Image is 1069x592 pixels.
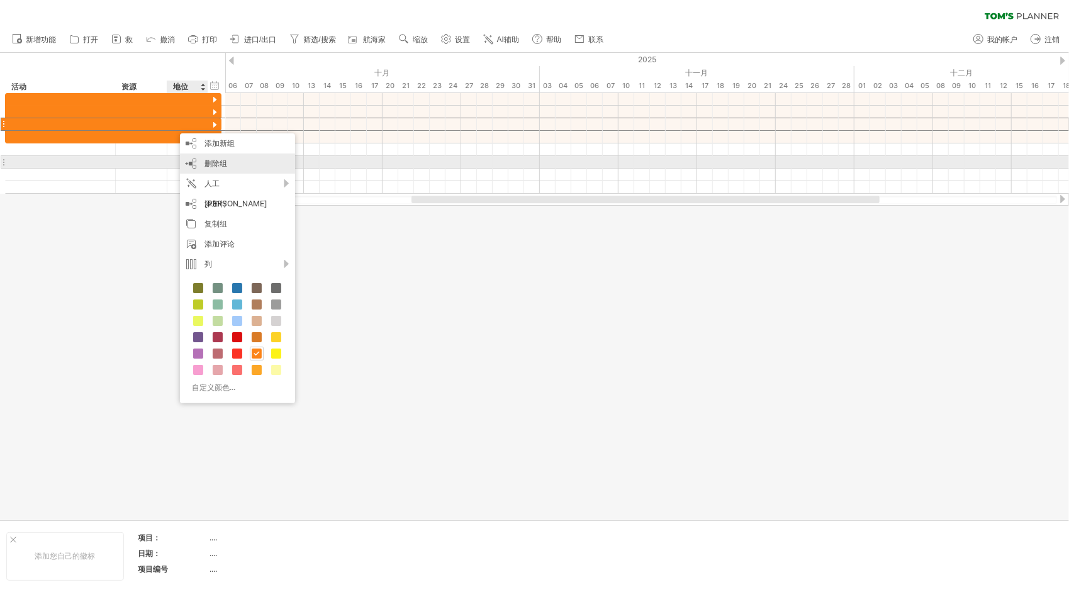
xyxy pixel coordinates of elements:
div: 添加新组 [180,133,295,154]
div: 复制组 [180,214,295,234]
span: 打开 [83,35,98,44]
font: 添加行 [204,199,227,208]
div: October 2025 [178,66,540,79]
div: Monday, 8 December 2025 [933,79,949,92]
div: Thursday, 27 November 2025 [823,79,839,92]
a: 帮助 [529,31,565,48]
div: Friday, 24 October 2025 [445,79,461,92]
div: Monday, 24 November 2025 [776,79,792,92]
div: Friday, 14 November 2025 [681,79,697,92]
div: Tuesday, 14 October 2025 [320,79,335,92]
span: 缩放 [413,35,428,44]
div: Friday, 12 December 2025 [996,79,1012,92]
div: Monday, 20 October 2025 [383,79,398,92]
div: Wednesday, 22 October 2025 [414,79,430,92]
div: Tuesday, 2 December 2025 [870,79,886,92]
span: 撤消 [160,35,175,44]
a: 撤消 [143,31,179,48]
span: 联系 [588,35,603,44]
div: Thursday, 4 December 2025 [902,79,917,92]
span: 帮助 [546,35,561,44]
span: AI辅助 [497,35,519,44]
div: Monday, 17 November 2025 [697,79,713,92]
div: Wednesday, 26 November 2025 [807,79,823,92]
a: AI辅助 [480,31,523,48]
div: Friday, 21 November 2025 [760,79,776,92]
span: 筛选/搜索 [303,35,335,44]
div: 自定义颜色... [186,379,285,396]
div: 资源 [121,81,160,93]
div: Friday, 31 October 2025 [524,79,540,92]
span: 我的帐户 [987,35,1017,44]
div: Tuesday, 25 November 2025 [792,79,807,92]
span: 进口/出口 [244,35,276,44]
a: 设置 [438,31,474,48]
div: Monday, 15 December 2025 [1012,79,1027,92]
div: Friday, 10 October 2025 [288,79,304,92]
div: Wednesday, 29 October 2025 [493,79,508,92]
div: 地位 [173,81,201,93]
div: Friday, 17 October 2025 [367,79,383,92]
span: 注销 [1044,35,1060,44]
div: Tuesday, 18 November 2025 [713,79,729,92]
a: 救 [108,31,137,48]
div: Wednesday, 5 November 2025 [571,79,587,92]
a: 打开 [66,31,102,48]
div: 活动 [11,81,108,93]
span: 打印 [202,35,217,44]
div: 项目编号 [138,564,207,574]
div: Tuesday, 4 November 2025 [556,79,571,92]
div: Monday, 6 October 2025 [225,79,241,92]
div: Thursday, 9 October 2025 [272,79,288,92]
span: 新增功能 [26,35,56,44]
div: Tuesday, 11 November 2025 [634,79,650,92]
div: Thursday, 16 October 2025 [351,79,367,92]
div: Tuesday, 7 October 2025 [241,79,257,92]
span: 设置 [455,35,470,44]
div: .... [210,548,315,559]
div: Monday, 3 November 2025 [540,79,556,92]
a: 进口/出口 [227,31,280,48]
div: Wednesday, 12 November 2025 [650,79,666,92]
span: 救 [125,35,133,44]
div: Wednesday, 10 December 2025 [965,79,980,92]
div: Tuesday, 28 October 2025 [477,79,493,92]
div: .... [210,564,315,574]
a: 注销 [1027,31,1063,48]
div: Tuesday, 16 December 2025 [1027,79,1043,92]
div: Thursday, 20 November 2025 [744,79,760,92]
a: 我的帐户 [970,31,1021,48]
div: Monday, 27 October 2025 [461,79,477,92]
div: Thursday, 30 October 2025 [508,79,524,92]
a: 航海家 [346,31,389,48]
span: 删除组 [204,159,227,168]
div: Thursday, 13 November 2025 [666,79,681,92]
a: 联系 [571,31,607,48]
div: Monday, 13 October 2025 [304,79,320,92]
div: Wednesday, 15 October 2025 [335,79,351,92]
div: Tuesday, 9 December 2025 [949,79,965,92]
div: Monday, 10 November 2025 [618,79,634,92]
div: Wednesday, 3 December 2025 [886,79,902,92]
div: 日期： [138,548,207,559]
div: Thursday, 6 November 2025 [587,79,603,92]
div: .... [210,532,315,543]
div: Monday, 1 December 2025 [854,79,870,92]
div: Friday, 7 November 2025 [603,79,618,92]
div: Tuesday, 21 October 2025 [398,79,414,92]
div: 添加评论 [180,234,295,254]
div: 列 [180,254,295,274]
div: Wednesday, 17 December 2025 [1043,79,1059,92]
div: November 2025 [540,66,854,79]
a: 新增功能 [9,31,60,48]
div: Friday, 5 December 2025 [917,79,933,92]
a: 打印 [185,31,221,48]
div: 项目： [138,532,207,543]
font: 添加您自己的徽标 [35,551,96,561]
div: Wednesday, 8 October 2025 [257,79,272,92]
div: Wednesday, 19 November 2025 [729,79,744,92]
a: 筛选/搜索 [286,31,339,48]
div: Thursday, 11 December 2025 [980,79,996,92]
a: 缩放 [396,31,432,48]
span: 航海家 [363,35,386,44]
